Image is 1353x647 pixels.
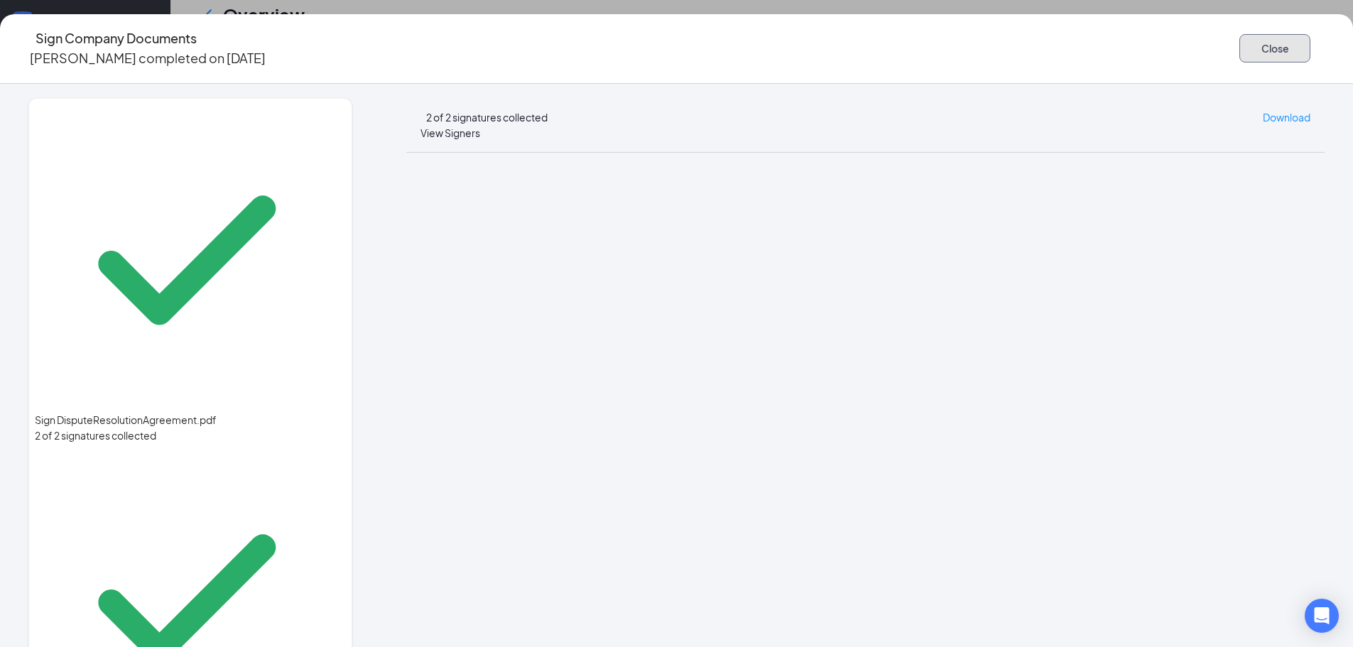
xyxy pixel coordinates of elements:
[420,126,480,139] span: View Signers
[1263,109,1310,125] a: Download
[35,412,346,428] span: Sign DisputeResolutionAgreement.pdf
[35,428,346,443] div: 2 of 2 signatures collected
[30,48,266,68] p: [PERSON_NAME] completed on [DATE]
[36,28,197,48] h4: Sign Company Documents
[426,109,548,125] div: 2 of 2 signatures collected
[1263,111,1310,124] span: Download
[1239,34,1310,62] button: Close
[406,153,1325,647] iframe: Sign receipt.pdf
[1305,599,1339,633] div: Open Intercom Messenger
[35,108,339,412] svg: Checkmark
